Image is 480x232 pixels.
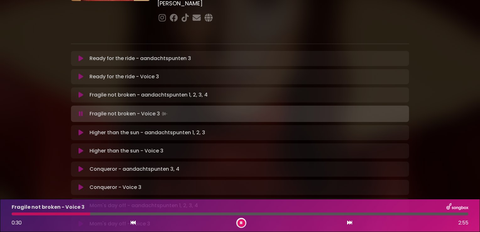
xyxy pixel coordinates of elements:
[160,109,169,118] img: waveform4.gif
[458,219,468,227] span: 2:55
[90,184,141,191] p: Conqueror - Voice 3
[90,109,169,118] p: Fragile not broken - Voice 3
[90,55,191,62] p: Ready for the ride - aandachtspunten 3
[90,73,159,80] p: Ready for the ride - Voice 3
[446,203,468,211] img: songbox-logo-white.png
[90,147,163,155] p: Higher than the sun - Voice 3
[90,165,179,173] p: Conqueror - aandachtspunten 3, 4
[12,203,85,211] p: Fragile not broken - Voice 3
[12,219,22,226] span: 0:30
[90,91,208,99] p: Fragile not broken - aandachtspunten 1, 2, 3, 4
[90,129,205,136] p: Higher than the sun - aandachtspunten 1, 2, 3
